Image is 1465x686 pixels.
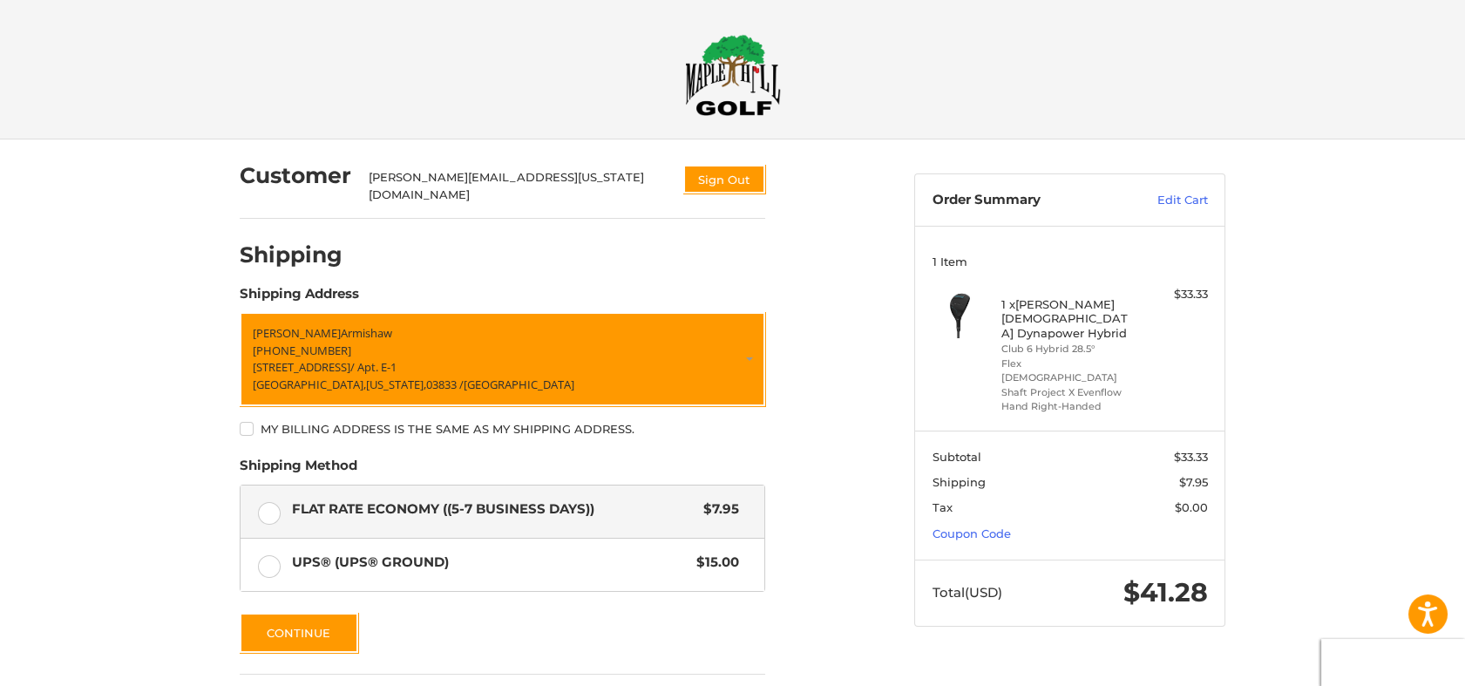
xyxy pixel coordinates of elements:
h2: Shipping [240,241,343,268]
span: $33.33 [1174,450,1208,464]
span: Subtotal [933,450,981,464]
span: [STREET_ADDRESS] [253,359,350,375]
h3: 1 Item [933,255,1208,268]
h4: 1 x [PERSON_NAME] [DEMOGRAPHIC_DATA] Dynapower Hybrid [1001,297,1135,340]
span: / Apt. E-1 [350,359,397,375]
img: Maple Hill Golf [685,34,781,116]
div: $33.33 [1139,286,1208,303]
span: $15.00 [688,553,739,573]
a: Coupon Code [933,526,1011,540]
span: $41.28 [1123,576,1208,608]
span: Flat Rate Economy ((5-7 Business Days)) [292,499,695,520]
legend: Shipping Method [240,456,357,484]
iframe: Google Customer Reviews [1321,639,1465,686]
span: 03833 / [426,377,464,392]
span: $0.00 [1175,500,1208,514]
button: Sign Out [683,165,765,194]
span: [PERSON_NAME] [253,325,341,341]
span: Shipping [933,475,986,489]
a: Edit Cart [1120,192,1208,209]
li: Flex [DEMOGRAPHIC_DATA] [1001,357,1135,385]
li: Club 6 Hybrid 28.5° [1001,342,1135,357]
span: [US_STATE], [366,377,426,392]
span: [GEOGRAPHIC_DATA] [464,377,574,392]
legend: Shipping Address [240,284,359,312]
div: [PERSON_NAME][EMAIL_ADDRESS][US_STATE][DOMAIN_NAME] [369,169,667,203]
span: $7.95 [695,499,739,520]
li: Hand Right-Handed [1001,399,1135,414]
button: Continue [240,613,358,653]
label: My billing address is the same as my shipping address. [240,422,765,436]
h2: Customer [240,162,351,189]
span: Armishaw [341,325,392,341]
h3: Order Summary [933,192,1120,209]
span: UPS® (UPS® Ground) [292,553,688,573]
a: Enter or select a different address [240,312,765,406]
span: Total (USD) [933,584,1002,601]
li: Shaft Project X Evenflow [1001,385,1135,400]
span: $7.95 [1179,475,1208,489]
span: [GEOGRAPHIC_DATA], [253,377,366,392]
span: [PHONE_NUMBER] [253,343,351,358]
span: Tax [933,500,953,514]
